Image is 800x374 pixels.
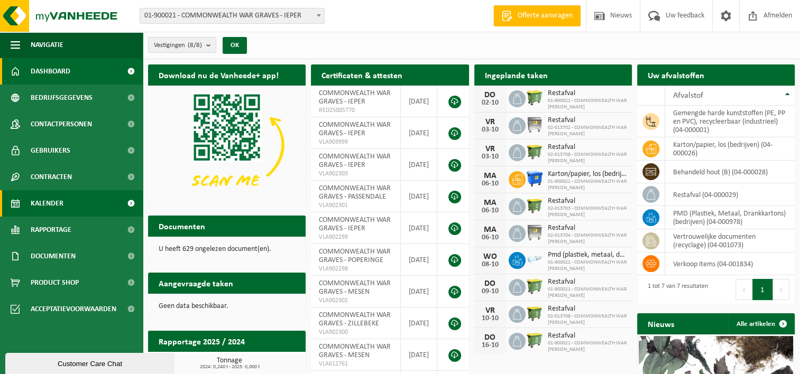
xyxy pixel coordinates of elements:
[665,206,795,229] td: PMD (Plastiek, Metaal, Drankkartons) (bedrijven) (04-000978)
[480,226,501,234] div: MA
[480,234,501,241] div: 06-10
[319,89,391,106] span: COMMONWEALTH WAR GRAVES - IEPER
[188,42,202,49] count: (8/8)
[319,216,391,232] span: COMMONWEALTH WAR GRAVES - IEPER
[159,303,295,310] p: Geen data beschikbaar.
[140,8,325,24] span: 01-900021 - COMMONWEALTH WAR GRAVES - IEPER
[548,305,627,313] span: Restafval
[319,138,392,146] span: VLA903999
[31,217,71,243] span: Rapportage
[311,64,413,85] h2: Certificaten & attesten
[493,5,581,26] a: Offerte aanvragen
[548,340,627,353] span: 01-900021 - COMMONWEALTH WAR [PERSON_NAME]
[526,304,544,322] img: WB-1100-HPE-GN-50
[480,172,501,180] div: MA
[31,164,72,190] span: Contracten
[548,179,627,191] span: 01-900021 - COMMONWEALTH WAR [PERSON_NAME]
[480,207,501,214] div: 06-10
[319,328,392,336] span: VLA902300
[526,277,544,295] img: WB-0660-HPE-GN-50
[31,111,92,137] span: Contactpersonen
[548,232,627,245] span: 02-013704 - COMMONWEALTH WAR [PERSON_NAME]
[526,197,544,214] img: WB-1100-HPE-GN-51
[31,190,63,217] span: Kalender
[401,339,438,371] td: [DATE]
[548,152,627,164] span: 02-013708 - COMMONWEALTH WAR [PERSON_NAME]
[665,229,795,253] td: vertrouwelijke documenten (recyclage) (04-001073)
[480,279,501,288] div: DO
[148,37,216,53] button: Vestigingen(8/8)
[665,183,795,206] td: restafval (04-000029)
[154,38,202,53] span: Vestigingen
[319,233,392,241] span: VLA902299
[480,180,501,188] div: 06-10
[227,351,305,372] a: Bekijk rapportage
[548,251,627,259] span: Pmd (plastiek, metaal, drankkartons) (bedrijven)
[319,311,391,328] span: COMMONWEALTH WAR GRAVES - ZILLEBEKE
[401,276,438,307] td: [DATE]
[140,8,324,23] span: 01-900021 - COMMONWEALTH WAR GRAVES - IEPER
[728,313,794,334] a: Alle artikelen
[526,170,544,188] img: WB-1100-HPE-BE-01
[480,145,501,153] div: VR
[480,315,501,322] div: 10-10
[319,201,392,210] span: VLA902301
[159,246,295,253] p: U heeft 629 ongelezen document(en).
[642,278,708,301] div: 1 tot 7 van 7 resultaten
[526,116,544,134] img: WB-1100-GAL-GY-02
[548,224,627,232] span: Restafval
[665,161,795,183] td: behandeld hout (B) (04-000028)
[5,351,177,374] iframe: chat widget
[31,137,70,164] span: Gebruikers
[548,278,627,286] span: Restafval
[319,265,392,273] span: VLA902298
[548,116,627,125] span: Restafval
[474,64,558,85] h2: Ingeplande taken
[319,170,392,178] span: VLA902303
[480,99,501,107] div: 02-10
[480,342,501,349] div: 16-10
[548,286,627,299] span: 01-900021 - COMMONWEALTH WAR [PERSON_NAME]
[548,143,627,152] span: Restafval
[401,149,438,181] td: [DATE]
[665,106,795,137] td: gemengde harde kunststoffen (PE, PP en PVC), recycleerbaar (industrieel) (04-000001)
[319,121,391,137] span: COMMONWEALTH WAR GRAVES - IEPER
[548,332,627,340] span: Restafval
[31,269,79,296] span: Product Shop
[319,106,392,115] span: RED25005770
[319,360,392,368] span: VLA612761
[526,331,544,349] img: WB-0660-HPE-GN-50
[401,307,438,339] td: [DATE]
[153,364,306,370] span: 2024: 0,240 t - 2025: 0,000 t
[319,343,391,359] span: COMMONWEALTH WAR GRAVES - MESEN
[548,125,627,137] span: 02-013702 - COMMONWEALTH WAR [PERSON_NAME]
[31,58,70,85] span: Dashboard
[665,253,795,275] td: verkoop items (04-001834)
[319,184,391,201] span: COMMONWEALTH WAR GRAVES - PASSENDALE
[148,86,306,204] img: Download de VHEPlus App
[153,357,306,370] h3: Tonnage
[319,296,392,305] span: VLA902302
[319,248,391,264] span: COMMONWEALTH WAR GRAVES - POPERINGE
[548,313,627,326] span: 02-013708 - COMMONWEALTH WAR [PERSON_NAME]
[319,279,391,296] span: COMMONWEALTH WAR GRAVES - MESEN
[401,181,438,212] td: [DATE]
[480,288,501,295] div: 09-10
[480,199,501,207] div: MA
[480,333,501,342] div: DO
[480,261,501,268] div: 08-10
[548,89,627,98] span: Restafval
[148,216,216,236] h2: Documenten
[223,37,247,54] button: OK
[401,244,438,276] td: [DATE]
[773,279,789,300] button: Next
[548,170,627,179] span: Karton/papier, los (bedrijven)
[31,243,76,269] span: Documenten
[548,197,627,205] span: Restafval
[31,296,116,322] span: Acceptatievoorwaarden
[480,153,501,161] div: 03-10
[548,205,627,218] span: 02-013703 - COMMONWEALTH WAR [PERSON_NAME]
[148,64,289,85] h2: Download nu de Vanheede+ app!
[526,89,544,107] img: WB-0660-HPE-GN-50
